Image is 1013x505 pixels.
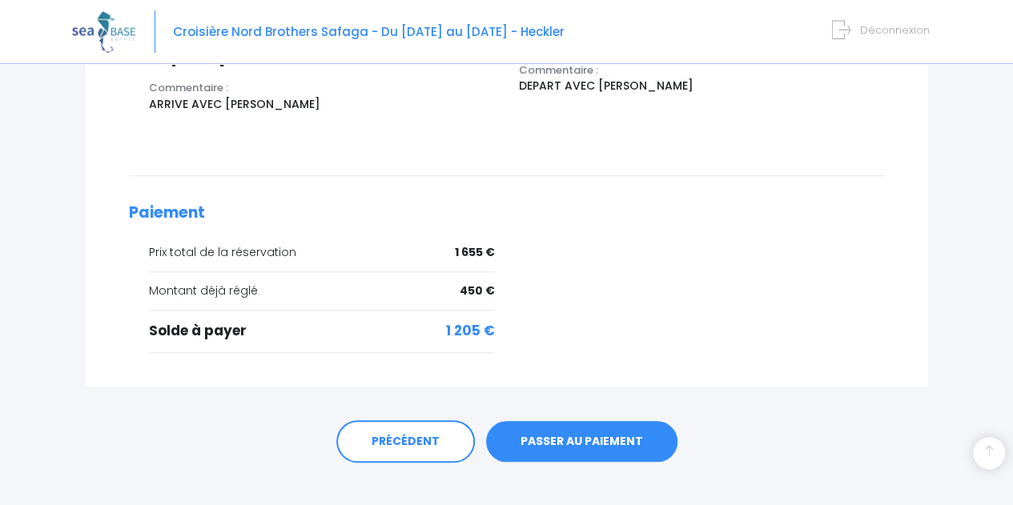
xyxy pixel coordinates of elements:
[519,62,598,78] span: Commentaire :
[486,421,677,463] a: PASSER AU PAIEMENT
[336,420,475,463] a: PRÉCÉDENT
[455,244,495,261] span: 1 655 €
[519,78,885,94] p: DEPART AVEC [PERSON_NAME]
[446,321,495,342] span: 1 205 €
[149,321,495,342] div: Solde à payer
[460,283,495,299] span: 450 €
[149,244,495,261] div: Prix total de la réservation
[860,22,930,38] span: Déconnexion
[129,204,884,222] h2: Paiement
[149,80,228,95] span: Commentaire :
[149,283,495,299] div: Montant déjà réglé
[173,23,565,40] span: Croisière Nord Brothers Safaga - Du [DATE] au [DATE] - Heckler
[149,96,495,113] p: ARRIVE AVEC [PERSON_NAME]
